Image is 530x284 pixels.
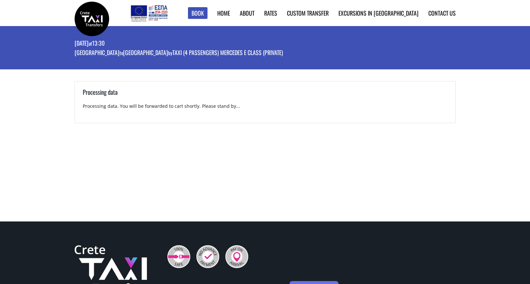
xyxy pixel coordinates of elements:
a: Excursions in [GEOGRAPHIC_DATA] [338,9,419,17]
img: e-bannersEUERDF180X90.jpg [130,3,168,23]
a: Rates [264,9,277,17]
img: Pay On Arrival [225,245,248,268]
a: Custom Transfer [287,9,329,17]
small: at [89,40,92,47]
p: Processing data. You will be forwarded to cart shortly. Please stand by... [83,103,448,115]
img: 100% Safe [167,245,190,268]
small: to [120,49,123,56]
a: About [240,9,254,17]
img: No Advance Payment [196,245,219,268]
a: Book [188,7,208,19]
a: Home [217,9,230,17]
img: Crete Taxi Transfers | Booking page | Crete Taxi Transfers [75,2,109,36]
small: by [168,49,172,56]
a: Crete Taxi Transfers | Booking page | Crete Taxi Transfers [75,15,109,21]
h3: Processing data [83,88,448,103]
p: [GEOGRAPHIC_DATA] [GEOGRAPHIC_DATA] Taxi (4 passengers) Mercedes E Class (private) [75,49,283,58]
a: Contact us [428,9,456,17]
p: [DATE] 13:30 [75,39,283,49]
